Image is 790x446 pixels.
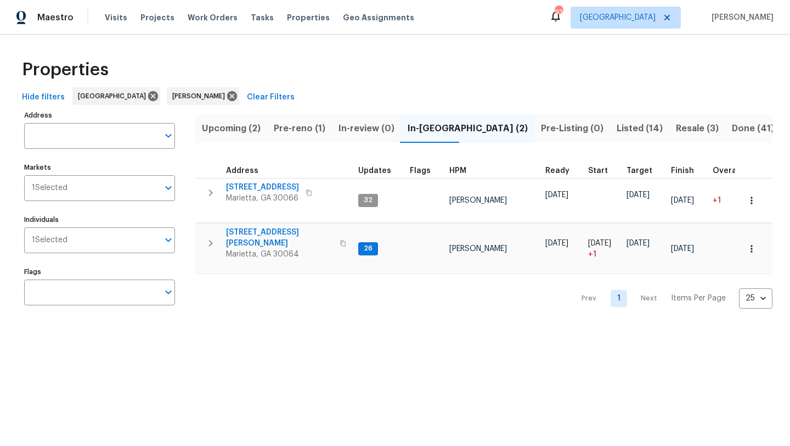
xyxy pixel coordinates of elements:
[739,284,772,313] div: 25
[671,167,694,175] span: Finish
[571,281,772,316] nav: Pagination Navigation
[202,121,261,136] span: Upcoming (2)
[713,197,721,204] span: +1
[24,164,175,171] label: Markets
[588,249,596,260] span: + 1
[617,121,663,136] span: Listed (14)
[627,167,662,175] div: Target renovation project end date
[588,167,608,175] span: Start
[449,197,507,204] span: [PERSON_NAME]
[732,121,774,136] span: Done (41)
[24,269,175,275] label: Flags
[449,245,507,253] span: [PERSON_NAME]
[287,12,330,23] span: Properties
[140,12,174,23] span: Projects
[167,87,239,105] div: [PERSON_NAME]
[18,87,69,108] button: Hide filters
[105,12,127,23] span: Visits
[172,91,229,102] span: [PERSON_NAME]
[24,112,175,119] label: Address
[251,14,274,21] span: Tasks
[22,91,65,104] span: Hide filters
[226,182,299,193] span: [STREET_ADDRESS]
[671,245,694,253] span: [DATE]
[161,180,176,196] button: Open
[78,91,150,102] span: [GEOGRAPHIC_DATA]
[161,285,176,300] button: Open
[247,91,295,104] span: Clear Filters
[676,121,719,136] span: Resale (3)
[627,191,650,199] span: [DATE]
[713,167,751,175] div: Days past target finish date
[226,227,333,249] span: [STREET_ADDRESS][PERSON_NAME]
[408,121,528,136] span: In-[GEOGRAPHIC_DATA] (2)
[410,167,431,175] span: Flags
[226,193,299,204] span: Marietta, GA 30066
[588,239,611,247] span: [DATE]
[671,293,726,304] p: Items Per Page
[584,224,622,274] td: Project started 1 days late
[671,167,704,175] div: Projected renovation finish date
[32,183,67,193] span: 1 Selected
[226,167,258,175] span: Address
[358,167,391,175] span: Updates
[449,167,466,175] span: HPM
[611,290,627,307] a: Goto page 1
[707,12,774,23] span: [PERSON_NAME]
[627,239,650,247] span: [DATE]
[708,178,755,223] td: 1 day(s) past target finish date
[588,167,618,175] div: Actual renovation start date
[242,87,299,108] button: Clear Filters
[545,191,568,199] span: [DATE]
[32,236,67,245] span: 1 Selected
[161,232,176,248] button: Open
[671,197,694,204] span: [DATE]
[22,64,109,75] span: Properties
[24,216,175,223] label: Individuals
[555,7,562,18] div: 93
[226,249,333,260] span: Marietta, GA 30064
[713,167,741,175] span: Overall
[627,167,652,175] span: Target
[359,244,377,253] span: 26
[545,239,568,247] span: [DATE]
[37,12,74,23] span: Maestro
[188,12,238,23] span: Work Orders
[545,167,569,175] span: Ready
[274,121,325,136] span: Pre-reno (1)
[359,196,377,205] span: 32
[338,121,394,136] span: In-review (0)
[343,12,414,23] span: Geo Assignments
[580,12,656,23] span: [GEOGRAPHIC_DATA]
[541,121,603,136] span: Pre-Listing (0)
[161,128,176,143] button: Open
[72,87,160,105] div: [GEOGRAPHIC_DATA]
[545,167,579,175] div: Earliest renovation start date (first business day after COE or Checkout)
